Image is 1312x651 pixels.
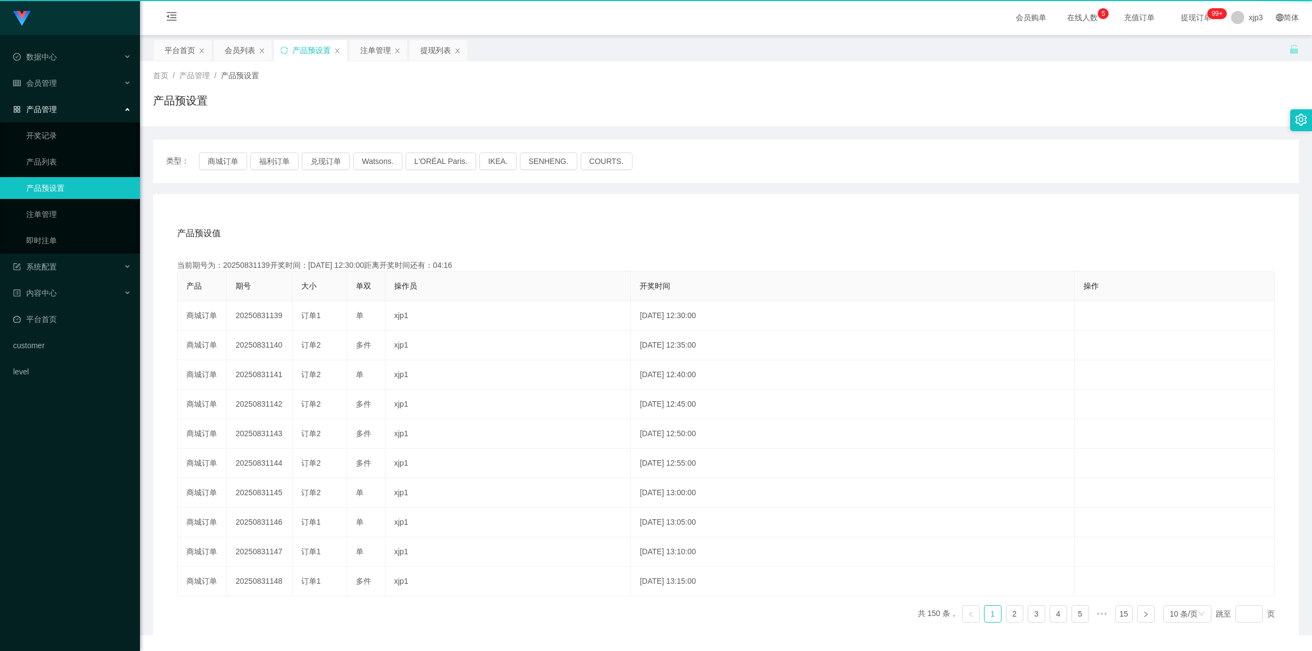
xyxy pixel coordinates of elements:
[631,331,1075,360] td: [DATE] 12:35:00
[301,311,321,320] span: 订单1
[1093,605,1111,623] li: 向后 5 页
[1175,14,1217,21] span: 提现订单
[420,40,451,61] div: 提现列表
[301,518,321,526] span: 订单1
[178,419,227,449] td: 商城订单
[454,48,461,54] i: 图标: close
[301,488,321,497] span: 订单2
[13,105,57,114] span: 产品管理
[356,429,371,438] span: 多件
[186,281,202,290] span: 产品
[356,488,364,497] span: 单
[385,478,631,508] td: xjp1
[1028,605,1045,623] li: 3
[178,567,227,596] td: 商城订单
[227,360,292,390] td: 20250831141
[1102,8,1105,19] p: 5
[1137,605,1155,623] li: 下一页
[1143,611,1149,618] i: 图标: right
[13,79,57,87] span: 会员管理
[13,263,21,271] i: 图标: form
[1216,605,1275,623] div: 跳至 页
[301,429,321,438] span: 订单2
[227,478,292,508] td: 20250831145
[631,390,1075,419] td: [DATE] 12:45:00
[177,227,221,240] span: 产品预设值
[26,151,131,173] a: 产品列表
[26,203,131,225] a: 注单管理
[356,518,364,526] span: 单
[178,301,227,331] td: 商城订单
[13,289,21,297] i: 图标: profile
[1276,14,1284,21] i: 图标: global
[918,605,958,623] li: 共 150 条，
[984,605,1001,623] li: 1
[13,308,131,330] a: 图标: dashboard平台首页
[227,567,292,596] td: 20250831148
[356,341,371,349] span: 多件
[631,567,1075,596] td: [DATE] 13:15:00
[301,400,321,408] span: 订单2
[1116,606,1132,622] a: 15
[149,611,1303,622] div: 2021
[178,449,227,478] td: 商城订单
[227,301,292,331] td: 20250831139
[356,577,371,585] span: 多件
[292,40,331,61] div: 产品预设置
[13,53,21,61] i: 图标: check-circle-o
[153,92,208,109] h1: 产品预设置
[1006,605,1023,623] li: 2
[13,79,21,87] i: 图标: table
[985,606,1001,622] a: 1
[250,153,298,170] button: 福利订单
[581,153,632,170] button: COURTS.
[178,537,227,567] td: 商城订单
[1072,606,1088,622] a: 5
[631,478,1075,508] td: [DATE] 13:00:00
[385,331,631,360] td: xjp1
[13,105,21,113] i: 图标: appstore-o
[353,153,402,170] button: Watsons.
[385,360,631,390] td: xjp1
[227,390,292,419] td: 20250831142
[225,40,255,61] div: 会员列表
[1295,114,1307,126] i: 图标: setting
[356,547,364,556] span: 单
[227,508,292,537] td: 20250831146
[520,153,577,170] button: SENHENG.
[962,605,980,623] li: 上一页
[385,390,631,419] td: xjp1
[178,508,227,537] td: 商城订单
[302,153,350,170] button: 兑现订单
[13,262,57,271] span: 系统配置
[301,341,321,349] span: 订单2
[356,311,364,320] span: 单
[1093,605,1111,623] span: •••
[227,331,292,360] td: 20250831140
[356,370,364,379] span: 单
[177,260,1275,271] div: 当前期号为：20250831139开奖时间：[DATE] 12:30:00距离开奖时间还有：04:16
[236,281,251,290] span: 期号
[631,449,1075,478] td: [DATE] 12:55:00
[165,40,195,61] div: 平台首页
[356,459,371,467] span: 多件
[227,449,292,478] td: 20250831144
[13,335,131,356] a: customer
[1050,605,1067,623] li: 4
[631,419,1075,449] td: [DATE] 12:50:00
[394,48,401,54] i: 图标: close
[13,11,31,26] img: logo.9652507e.png
[479,153,517,170] button: IKEA.
[1207,8,1227,19] sup: 240
[1170,606,1198,622] div: 10 条/页
[153,71,168,80] span: 首页
[26,230,131,251] a: 即时注单
[301,547,321,556] span: 订单1
[227,419,292,449] td: 20250831143
[406,153,476,170] button: L'ORÉAL Paris.
[1098,8,1109,19] sup: 5
[1028,606,1045,622] a: 3
[280,46,288,54] i: 图标: sync
[631,301,1075,331] td: [DATE] 12:30:00
[13,52,57,61] span: 数据中心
